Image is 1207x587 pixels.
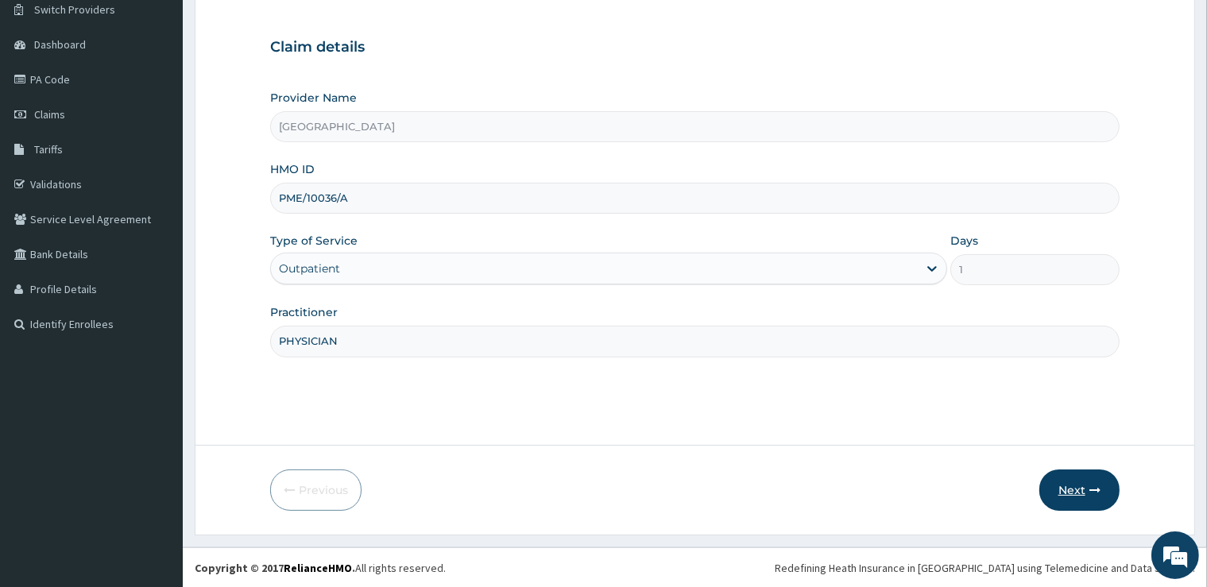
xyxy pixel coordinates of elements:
[775,560,1195,576] div: Redefining Heath Insurance in [GEOGRAPHIC_DATA] using Telemedicine and Data Science!
[34,107,65,122] span: Claims
[8,406,303,461] textarea: Type your message and hit 'Enter'
[270,183,1119,214] input: Enter HMO ID
[34,142,63,156] span: Tariffs
[270,304,338,320] label: Practitioner
[34,37,86,52] span: Dashboard
[92,186,219,346] span: We're online!
[270,233,358,249] label: Type of Service
[270,90,357,106] label: Provider Name
[270,326,1119,357] input: Enter Name
[279,261,340,276] div: Outpatient
[284,561,352,575] a: RelianceHMO
[270,39,1119,56] h3: Claim details
[270,161,315,177] label: HMO ID
[83,89,267,110] div: Chat with us now
[261,8,299,46] div: Minimize live chat window
[34,2,115,17] span: Switch Providers
[29,79,64,119] img: d_794563401_company_1708531726252_794563401
[1039,469,1120,511] button: Next
[270,469,362,511] button: Previous
[950,233,978,249] label: Days
[195,561,355,575] strong: Copyright © 2017 .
